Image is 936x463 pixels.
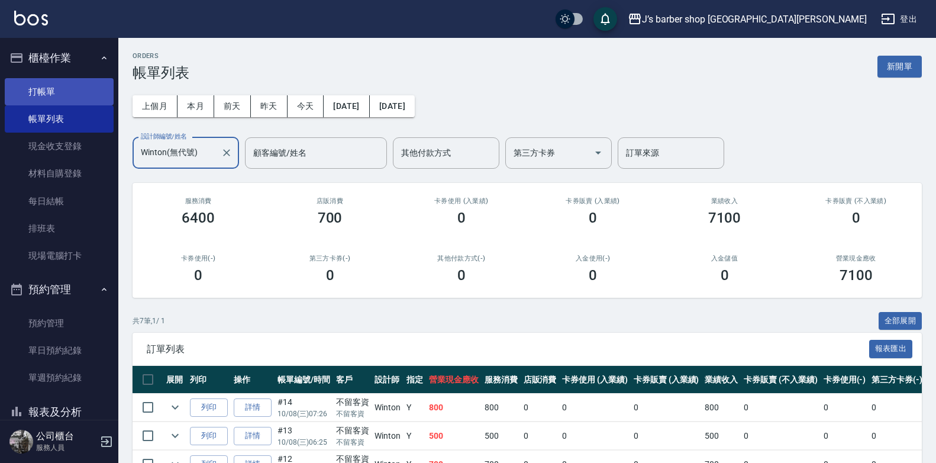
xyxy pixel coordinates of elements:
td: 0 [631,394,702,422]
a: 材料自購登錄 [5,160,114,187]
a: 帳單列表 [5,105,114,133]
button: 登出 [876,8,922,30]
button: 報表匯出 [869,340,913,358]
button: 列印 [190,427,228,445]
th: 營業現金應收 [426,366,482,394]
p: 共 7 筆, 1 / 1 [133,316,165,326]
h3: 服務消費 [147,197,250,205]
td: 500 [482,422,521,450]
button: 預約管理 [5,274,114,305]
p: 服務人員 [36,442,96,453]
td: 0 [741,422,820,450]
a: 詳情 [234,427,272,445]
p: 不留客資 [336,409,369,419]
th: 卡券販賣 (不入業績) [741,366,820,394]
button: expand row [166,427,184,445]
a: 現場電腦打卡 [5,242,114,269]
a: 排班表 [5,215,114,242]
th: 指定 [404,366,426,394]
h3: 7100 [840,267,873,284]
th: 卡券販賣 (入業績) [631,366,702,394]
button: 列印 [190,398,228,417]
td: 800 [482,394,521,422]
button: 今天 [288,95,324,117]
td: 0 [821,394,869,422]
h3: 0 [326,267,334,284]
div: 不留客資 [336,425,369,437]
td: Y [404,394,426,422]
button: Open [589,143,608,162]
h2: 卡券使用 (入業績) [410,197,513,205]
a: 現金收支登錄 [5,133,114,160]
button: 本月 [177,95,214,117]
h2: 業績收入 [673,197,776,205]
h2: 卡券使用(-) [147,255,250,262]
h3: 700 [318,210,343,226]
td: 0 [869,422,925,450]
button: expand row [166,398,184,416]
h2: 入金使用(-) [541,255,644,262]
td: Winton [372,394,404,422]
td: Winton [372,422,404,450]
div: J’s barber shop [GEOGRAPHIC_DATA][PERSON_NAME] [642,12,867,27]
span: 訂單列表 [147,343,869,355]
th: 展開 [163,366,187,394]
a: 打帳單 [5,78,114,105]
h2: 卡券販賣 (入業績) [541,197,644,205]
p: 10/08 (三) 06:25 [277,437,330,448]
td: 800 [702,394,741,422]
td: 0 [869,394,925,422]
h3: 0 [589,210,597,226]
button: 全部展開 [879,312,922,330]
h3: 帳單列表 [133,65,189,81]
button: [DATE] [370,95,415,117]
h5: 公司櫃台 [36,430,96,442]
h3: 0 [194,267,202,284]
h3: 0 [589,267,597,284]
th: 服務消費 [482,366,521,394]
button: J’s barber shop [GEOGRAPHIC_DATA][PERSON_NAME] [623,7,872,31]
p: 10/08 (三) 07:26 [277,409,330,419]
button: [DATE] [324,95,369,117]
h2: ORDERS [133,52,189,60]
a: 單日預約紀錄 [5,337,114,364]
td: 0 [521,394,560,422]
td: 0 [821,422,869,450]
th: 卡券使用 (入業績) [559,366,631,394]
th: 卡券使用(-) [821,366,869,394]
td: 0 [521,422,560,450]
button: 新開單 [877,56,922,78]
button: 前天 [214,95,251,117]
h2: 卡券販賣 (不入業績) [805,197,908,205]
th: 帳單編號/時間 [275,366,333,394]
img: Person [9,430,33,454]
h2: 店販消費 [278,197,381,205]
th: 第三方卡券(-) [869,366,925,394]
h2: 入金儲值 [673,255,776,262]
td: 0 [741,394,820,422]
button: 櫃檯作業 [5,43,114,73]
img: Logo [14,11,48,25]
td: 500 [426,422,482,450]
button: 上個月 [133,95,177,117]
td: 0 [559,394,631,422]
th: 操作 [231,366,275,394]
a: 新開單 [877,60,922,72]
h2: 其他付款方式(-) [410,255,513,262]
td: Y [404,422,426,450]
h3: 7100 [708,210,741,226]
td: 0 [631,422,702,450]
th: 列印 [187,366,231,394]
button: save [593,7,617,31]
th: 業績收入 [702,366,741,394]
label: 設計師編號/姓名 [141,132,187,141]
a: 預約管理 [5,310,114,337]
td: 800 [426,394,482,422]
a: 每日結帳 [5,188,114,215]
h3: 0 [457,210,466,226]
th: 客戶 [333,366,372,394]
th: 店販消費 [521,366,560,394]
h3: 0 [721,267,729,284]
td: 0 [559,422,631,450]
h2: 第三方卡券(-) [278,255,381,262]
